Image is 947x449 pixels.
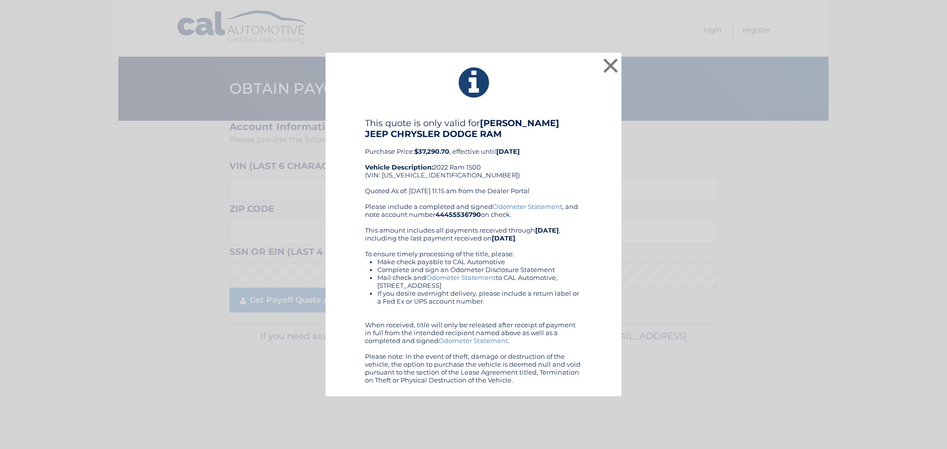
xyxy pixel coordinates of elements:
b: [DATE] [535,226,559,234]
b: [PERSON_NAME] JEEP CHRYSLER DODGE RAM [365,118,559,139]
a: Odometer Statement [426,274,496,281]
a: Odometer Statement [438,337,508,345]
button: × [601,56,620,75]
b: [DATE] [496,147,520,155]
strong: Vehicle Description: [365,163,433,171]
li: Mail check and to CAL Automotive, [STREET_ADDRESS] [377,274,582,289]
div: Purchase Price: , effective until 2022 Ram 1500 (VIN: [US_VEHICLE_IDENTIFICATION_NUMBER]) Quoted ... [365,118,582,203]
li: If you desire overnight delivery, please include a return label or a Fed Ex or UPS account number. [377,289,582,305]
b: 44455536790 [436,210,481,218]
li: Complete and sign an Odometer Disclosure Statement [377,266,582,274]
a: Odometer Statement [493,203,562,210]
b: [DATE] [492,234,515,242]
li: Make check payable to CAL Automotive [377,258,582,266]
b: $37,290.70 [414,147,449,155]
div: Please include a completed and signed , and note account number on check. This amount includes al... [365,203,582,384]
h4: This quote is only valid for [365,118,582,139]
